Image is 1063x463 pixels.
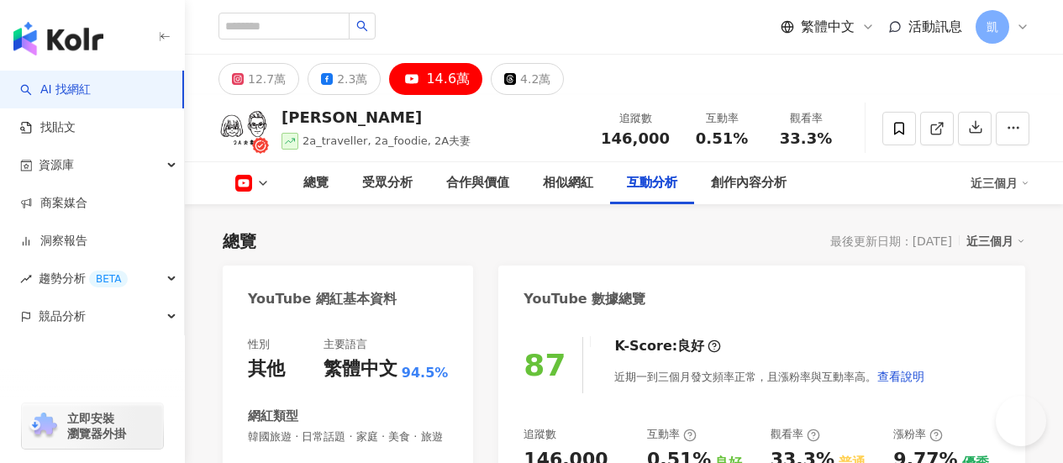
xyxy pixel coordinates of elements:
div: 合作與價值 [446,173,509,193]
span: rise [20,273,32,285]
span: 活動訊息 [908,18,962,34]
span: 資源庫 [39,146,74,184]
span: search [356,20,368,32]
div: 87 [524,348,566,382]
a: chrome extension立即安裝 瀏覽器外掛 [22,403,163,449]
div: 繁體中文 [324,356,397,382]
button: 12.7萬 [218,63,299,95]
div: YouTube 數據總覽 [524,290,645,308]
iframe: Help Scout Beacon - Open [996,396,1046,446]
div: YouTube 網紅基本資料 [248,290,397,308]
span: 2a_traveller, 2a_foodie, 2A夫妻 [303,134,471,147]
button: 14.6萬 [389,63,482,95]
span: 繁體中文 [801,18,855,36]
div: 追蹤數 [601,110,670,127]
span: 0.51% [696,130,748,147]
span: 146,000 [601,129,670,147]
button: 2.3萬 [308,63,381,95]
img: logo [13,22,103,55]
span: 查看說明 [877,370,924,383]
img: chrome extension [27,413,60,439]
div: BETA [89,271,128,287]
span: 競品分析 [39,297,86,335]
span: 韓國旅遊 · 日常話題 · 家庭 · 美食 · 旅遊 [248,429,448,445]
div: 觀看率 [771,427,820,442]
div: 受眾分析 [362,173,413,193]
div: 觀看率 [774,110,838,127]
span: 凱 [987,18,998,36]
div: 互動率 [647,427,697,442]
div: 4.2萬 [520,67,550,91]
img: KOL Avatar [218,103,269,154]
button: 4.2萬 [491,63,564,95]
div: 相似網紅 [543,173,593,193]
div: 14.6萬 [426,67,470,91]
div: 性別 [248,337,270,352]
div: 網紅類型 [248,408,298,425]
div: 良好 [677,337,704,355]
div: 2.3萬 [337,67,367,91]
button: 查看說明 [876,360,925,393]
div: 12.7萬 [248,67,286,91]
div: 總覽 [303,173,329,193]
div: 近三個月 [966,230,1025,252]
div: 互動分析 [627,173,677,193]
span: 94.5% [402,364,449,382]
div: 追蹤數 [524,427,556,442]
div: 創作內容分析 [711,173,787,193]
div: 其他 [248,356,285,382]
a: 找貼文 [20,119,76,136]
div: 總覽 [223,229,256,253]
a: 商案媒合 [20,195,87,212]
span: 立即安裝 瀏覽器外掛 [67,411,126,441]
a: searchAI 找網紅 [20,82,91,98]
div: 最後更新日期：[DATE] [830,234,952,248]
span: 趨勢分析 [39,260,128,297]
div: 主要語言 [324,337,367,352]
a: 洞察報告 [20,233,87,250]
div: 近三個月 [971,170,1029,197]
div: K-Score : [614,337,721,355]
div: [PERSON_NAME] [282,107,471,128]
span: 33.3% [780,130,832,147]
div: 近期一到三個月發文頻率正常，且漲粉率與互動率高。 [614,360,925,393]
div: 漲粉率 [893,427,943,442]
div: 互動率 [690,110,754,127]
